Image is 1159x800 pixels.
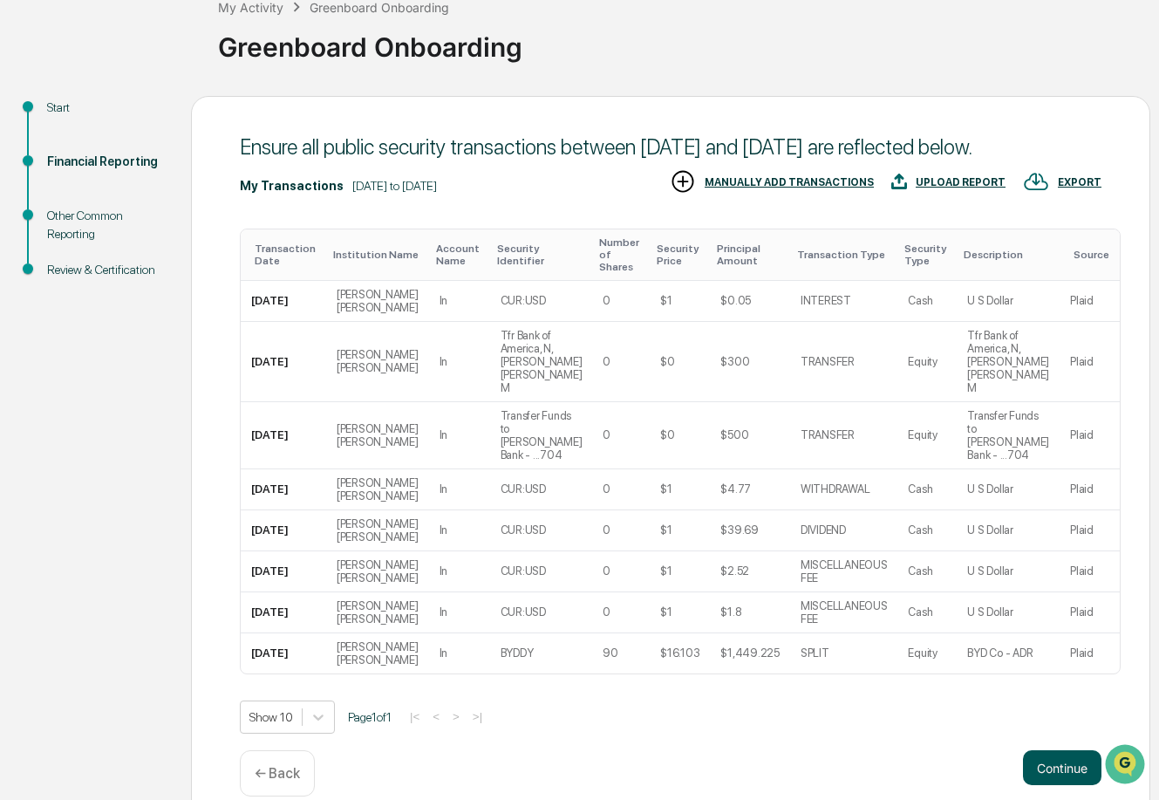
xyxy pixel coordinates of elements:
div: Cash [908,482,932,496]
div: Ensure all public security transactions between [DATE] and [DATE] are reflected below. [240,134,1101,160]
div: U S Dollar [967,564,1012,578]
div: $4.77 [720,482,751,496]
div: My Transactions [240,179,344,193]
a: 🖐️Preclearance [10,213,119,244]
div: Toggle SortBy [333,249,422,261]
div: U S Dollar [967,482,1012,496]
td: In [429,592,490,633]
div: Cash [908,605,932,619]
div: Equity [908,428,937,441]
div: 0 [603,294,610,307]
div: Tfr Bank of America, N, [PERSON_NAME] [PERSON_NAME] M [967,329,1049,394]
img: EXPORT [1023,168,1049,195]
button: >| [467,709,487,724]
button: Continue [1023,750,1101,785]
td: [DATE] [241,281,326,322]
div: BYDDY [501,646,534,660]
div: Toggle SortBy [599,236,643,273]
div: INTEREST [801,294,851,307]
div: MISCELLANEOUS FEE [801,558,888,585]
td: Plaid [1060,510,1120,551]
div: Toggle SortBy [797,249,891,261]
div: 0 [603,482,610,496]
span: Page 1 of 1 [348,710,392,724]
td: [DATE] [241,402,326,469]
div: Toggle SortBy [904,243,950,267]
div: CUR:USD [501,564,546,578]
div: EXPORT [1058,176,1101,188]
td: [DATE] [241,633,326,674]
div: 0 [603,564,610,578]
img: 1746055101610-c473b297-6a78-478c-a979-82029cc54cd1 [17,133,49,165]
div: Cash [908,294,932,307]
div: Toggle SortBy [717,243,782,267]
div: Greenboard Onboarding [218,17,1150,63]
div: CUR:USD [501,605,546,619]
div: $0 [660,428,674,441]
button: > [447,709,465,724]
div: Transfer Funds to [PERSON_NAME] Bank - ...704 [501,409,583,462]
div: BYD Co - ADR [967,646,1033,660]
div: U S Dollar [967,523,1012,537]
div: Toggle SortBy [964,249,1053,261]
img: MANUALLY ADD TRANSACTIONS [670,168,696,195]
p: ← Back [255,765,300,782]
div: Start [47,99,163,117]
div: $1 [660,564,672,578]
div: [PERSON_NAME] [PERSON_NAME] [337,558,419,585]
div: $2.52 [720,564,749,578]
td: Plaid [1060,633,1120,674]
td: [DATE] [241,551,326,592]
input: Clear [45,79,288,98]
a: Powered byPylon [123,295,211,309]
div: $16.103 [660,646,699,660]
div: UPLOAD REPORT [916,176,1006,188]
div: [PERSON_NAME] [PERSON_NAME] [337,599,419,626]
div: [PERSON_NAME] [PERSON_NAME] [337,517,419,544]
td: In [429,633,490,674]
div: Toggle SortBy [657,243,703,267]
span: Preclearance [35,220,112,237]
button: < [427,709,445,724]
button: Start new chat [297,139,317,160]
div: MISCELLANEOUS FEE [801,599,888,626]
div: Toggle SortBy [255,243,319,267]
td: In [429,510,490,551]
a: 🗄️Attestations [119,213,223,244]
span: Pylon [174,296,211,309]
td: In [429,322,490,402]
td: Plaid [1060,322,1120,402]
div: [PERSON_NAME] [PERSON_NAME] [337,288,419,314]
div: 🔎 [17,255,31,269]
td: [DATE] [241,510,326,551]
a: 🔎Data Lookup [10,246,117,277]
td: In [429,281,490,322]
div: $1,449.225 [720,646,779,660]
p: How can we help? [17,37,317,65]
img: UPLOAD REPORT [891,168,907,195]
div: Tfr Bank of America, N, [PERSON_NAME] [PERSON_NAME] M [501,329,583,394]
div: [PERSON_NAME] [PERSON_NAME] [337,476,419,503]
td: [DATE] [241,469,326,510]
div: We're available if you need us! [59,151,221,165]
div: 0 [603,605,610,619]
td: Plaid [1060,281,1120,322]
td: Plaid [1060,402,1120,469]
iframe: Open customer support [1103,742,1150,790]
div: Toggle SortBy [436,243,483,267]
div: [PERSON_NAME] [PERSON_NAME] [337,640,419,667]
td: [DATE] [241,322,326,402]
td: [DATE] [241,592,326,633]
div: CUR:USD [501,523,546,537]
td: In [429,469,490,510]
div: U S Dollar [967,294,1012,307]
div: CUR:USD [501,294,546,307]
div: [DATE] to [DATE] [352,179,437,193]
div: [PERSON_NAME] [PERSON_NAME] [337,422,419,448]
div: Toggle SortBy [1074,249,1113,261]
div: 🗄️ [126,222,140,236]
button: |< [405,709,425,724]
div: CUR:USD [501,482,546,496]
